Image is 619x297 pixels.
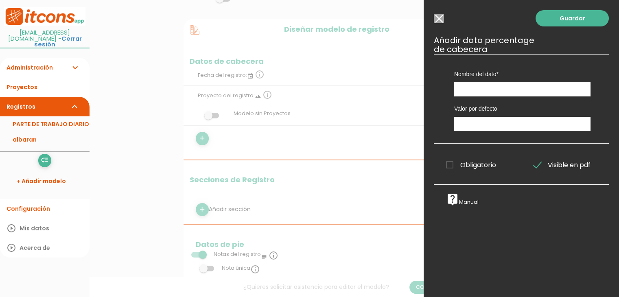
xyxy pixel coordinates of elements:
label: Valor por defecto [454,105,591,113]
label: Nombre del dato [454,70,591,78]
h3: Añadir dato percentage de cabecera [434,36,609,54]
span: Obligatorio [446,160,496,170]
i: live_help [446,193,459,206]
a: live_helpManual [446,199,479,205]
a: Guardar [536,10,609,26]
span: Visible en pdf [534,160,591,170]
